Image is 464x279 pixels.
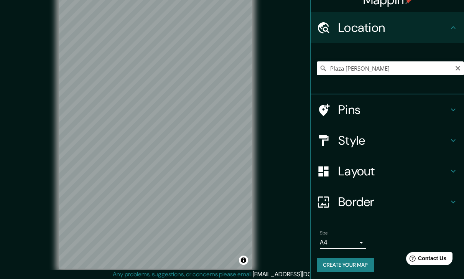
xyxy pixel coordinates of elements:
button: Clear [455,64,461,71]
div: Pins [311,94,464,125]
div: Style [311,125,464,156]
div: Layout [311,156,464,187]
h4: Location [338,20,449,35]
button: Create your map [317,258,374,272]
a: [EMAIL_ADDRESS][DOMAIN_NAME] [253,270,347,278]
label: Size [320,230,328,236]
h4: Border [338,194,449,210]
h4: Layout [338,163,449,179]
h4: Pins [338,102,449,117]
div: Border [311,187,464,217]
iframe: Help widget launcher [396,249,456,271]
div: Location [311,12,464,43]
input: Pick your city or area [317,61,464,75]
button: Toggle attribution [239,256,248,265]
h4: Style [338,133,449,148]
div: A4 [320,236,366,249]
p: Any problems, suggestions, or concerns please email . [113,270,349,279]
